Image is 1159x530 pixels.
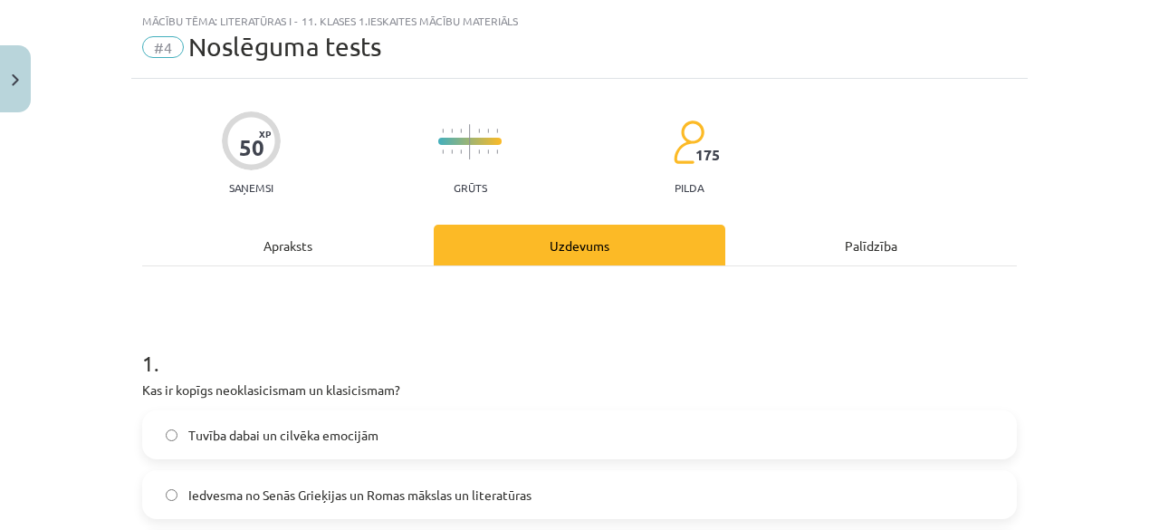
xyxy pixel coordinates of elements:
[166,489,177,501] input: Iedvesma no Senās Grieķijas un Romas mākslas un literatūras
[725,225,1017,265] div: Palīdzība
[188,32,381,62] span: Noslēguma tests
[188,486,532,505] span: Iedvesma no Senās Grieķijas un Romas mākslas un literatūras
[478,129,480,133] img: icon-short-line-57e1e144782c952c97e751825c79c345078a6d821885a25fce030b3d8c18986b.svg
[478,149,480,154] img: icon-short-line-57e1e144782c952c97e751825c79c345078a6d821885a25fce030b3d8c18986b.svg
[460,129,462,133] img: icon-short-line-57e1e144782c952c97e751825c79c345078a6d821885a25fce030b3d8c18986b.svg
[142,381,1017,400] p: Kas ir kopīgs neoklasicismam un klasicismam?
[487,129,489,133] img: icon-short-line-57e1e144782c952c97e751825c79c345078a6d821885a25fce030b3d8c18986b.svg
[673,120,704,165] img: students-c634bb4e5e11cddfef0936a35e636f08e4e9abd3cc4e673bd6f9a4125e45ecb1.svg
[469,124,471,159] img: icon-long-line-d9ea69661e0d244f92f715978eff75569469978d946b2353a9bb055b3ed8787d.svg
[434,225,725,265] div: Uzdevums
[166,429,177,441] input: Tuvība dabai un cilvēka emocijām
[496,149,498,154] img: icon-short-line-57e1e144782c952c97e751825c79c345078a6d821885a25fce030b3d8c18986b.svg
[142,14,1017,27] div: Mācību tēma: Literatūras i - 11. klases 1.ieskaites mācību materiāls
[142,36,184,58] span: #4
[695,147,720,163] span: 175
[142,319,1017,375] h1: 1 .
[442,149,444,154] img: icon-short-line-57e1e144782c952c97e751825c79c345078a6d821885a25fce030b3d8c18986b.svg
[142,225,434,265] div: Apraksts
[460,149,462,154] img: icon-short-line-57e1e144782c952c97e751825c79c345078a6d821885a25fce030b3d8c18986b.svg
[12,74,19,86] img: icon-close-lesson-0947bae3869378f0d4975bcd49f059093ad1ed9edebbc8119c70593378902aed.svg
[188,426,378,445] span: Tuvība dabai un cilvēka emocijām
[454,181,487,194] p: Grūts
[487,149,489,154] img: icon-short-line-57e1e144782c952c97e751825c79c345078a6d821885a25fce030b3d8c18986b.svg
[259,129,271,139] span: XP
[222,181,281,194] p: Saņemsi
[451,129,453,133] img: icon-short-line-57e1e144782c952c97e751825c79c345078a6d821885a25fce030b3d8c18986b.svg
[442,129,444,133] img: icon-short-line-57e1e144782c952c97e751825c79c345078a6d821885a25fce030b3d8c18986b.svg
[451,149,453,154] img: icon-short-line-57e1e144782c952c97e751825c79c345078a6d821885a25fce030b3d8c18986b.svg
[675,181,704,194] p: pilda
[239,135,264,160] div: 50
[496,129,498,133] img: icon-short-line-57e1e144782c952c97e751825c79c345078a6d821885a25fce030b3d8c18986b.svg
